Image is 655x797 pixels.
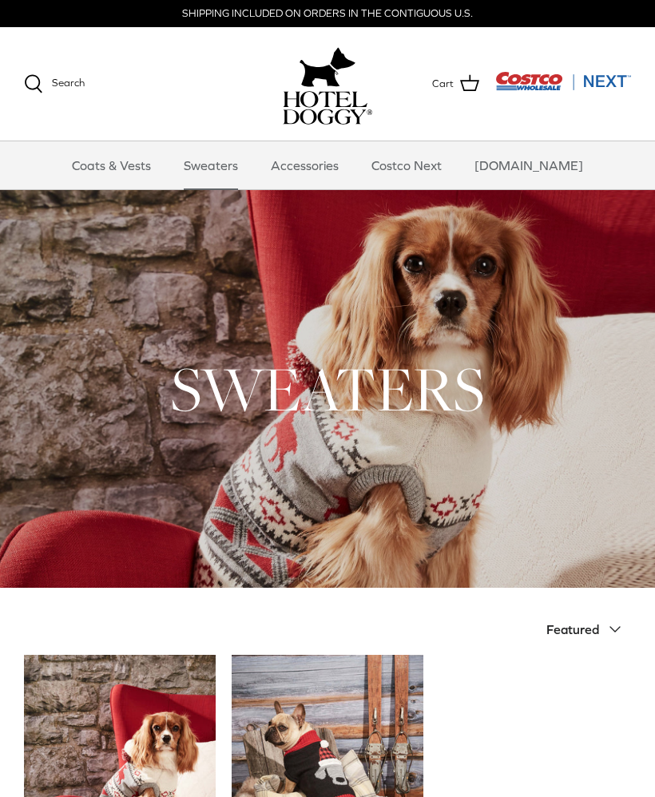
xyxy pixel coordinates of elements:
span: Cart [432,76,454,93]
a: Search [24,74,85,93]
img: Costco Next [495,71,631,91]
a: Visit Costco Next [495,81,631,93]
img: hoteldoggycom [283,91,372,125]
a: Sweaters [169,141,252,189]
a: Costco Next [357,141,456,189]
a: hoteldoggy.com hoteldoggycom [283,43,372,125]
a: Accessories [256,141,353,189]
span: Featured [546,622,599,636]
span: Search [52,77,85,89]
a: Cart [432,73,479,94]
img: hoteldoggy.com [300,43,355,91]
button: Featured [546,612,631,647]
a: Coats & Vests [58,141,165,189]
a: [DOMAIN_NAME] [460,141,597,189]
h1: SWEATERS [24,350,631,428]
